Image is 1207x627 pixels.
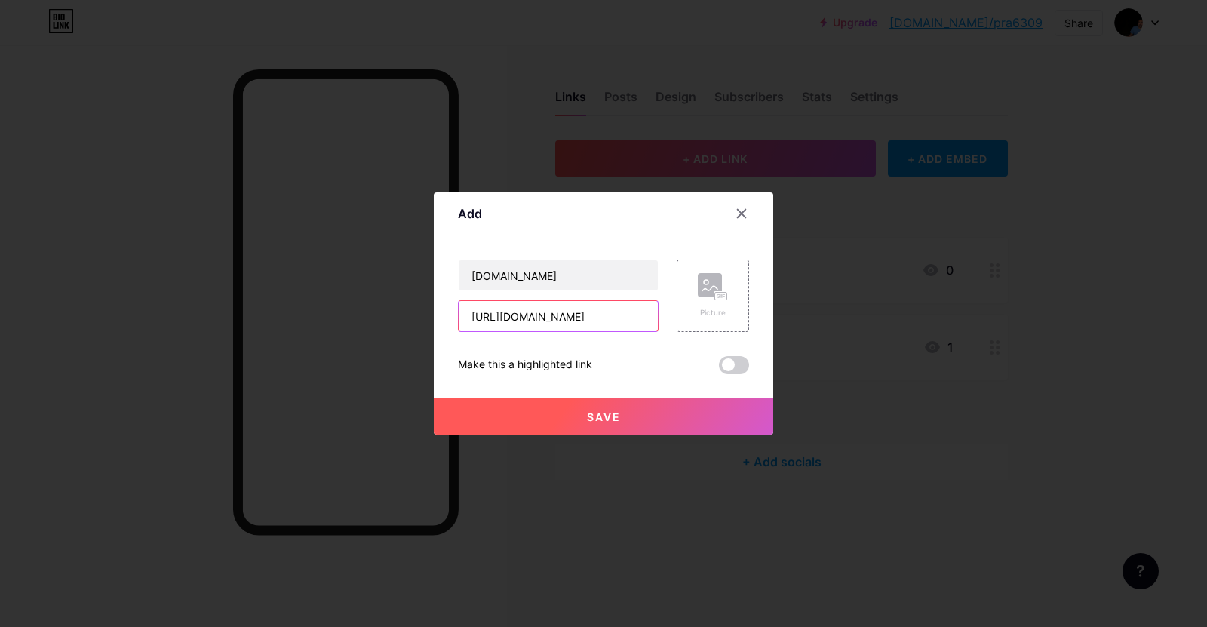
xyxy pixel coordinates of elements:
[587,410,621,423] span: Save
[459,301,658,331] input: URL
[698,307,728,318] div: Picture
[434,398,773,435] button: Save
[458,204,482,223] div: Add
[459,260,658,290] input: Title
[458,356,592,374] div: Make this a highlighted link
